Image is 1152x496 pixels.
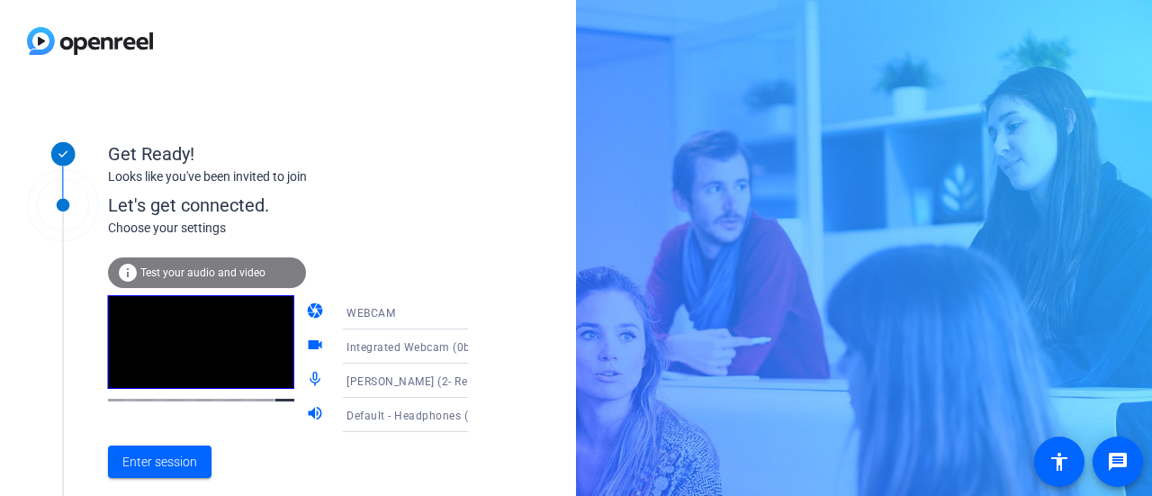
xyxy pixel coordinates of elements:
button: Enter session [108,446,211,478]
div: Choose your settings [108,219,505,238]
span: Test your audio and video [140,266,265,279]
div: Let's get connected. [108,192,505,219]
span: Default - Headphones (2- Realtek(R) Audio) [346,408,572,422]
span: Enter session [122,453,197,472]
mat-icon: message [1107,451,1129,473]
span: WEBCAM [346,307,395,320]
mat-icon: camera [306,302,328,323]
span: Integrated Webcam (0bda:5581) [346,339,518,354]
div: Looks like you've been invited to join [108,167,468,186]
mat-icon: videocam [306,336,328,357]
mat-icon: volume_up [306,404,328,426]
mat-icon: info [117,262,139,284]
span: [PERSON_NAME] (2- Realtek(R) Audio) [346,374,546,388]
mat-icon: mic_none [306,370,328,392]
div: Get Ready! [108,140,468,167]
mat-icon: accessibility [1048,451,1070,473]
